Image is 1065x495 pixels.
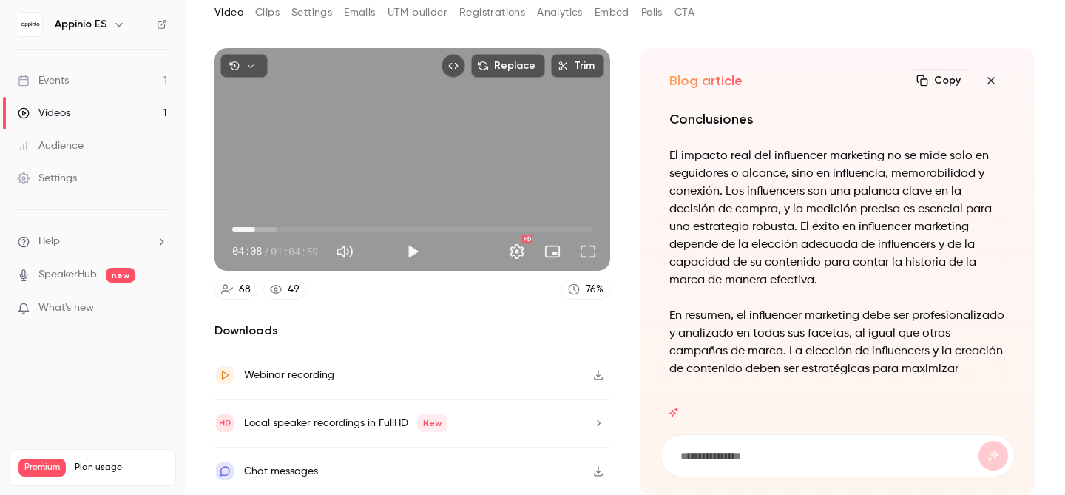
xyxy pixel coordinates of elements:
div: 04:08 [232,243,318,259]
a: 76% [561,280,610,300]
img: Appinio ES [18,13,42,36]
button: Full screen [573,237,603,266]
div: 76 % [586,282,603,297]
div: Local speaker recordings in FullHD [244,414,447,432]
div: Webinar recording [244,366,334,384]
button: UTM builder [388,1,447,24]
button: Polls [641,1,663,24]
div: 68 [239,282,251,297]
a: 49 [263,280,306,300]
button: Settings [502,237,532,266]
button: Copy [910,69,970,92]
p: El impacto real del influencer marketing no se mide solo en seguidores o alcance, sino en influen... [669,147,1006,289]
button: Mute [330,237,359,266]
div: Audience [18,138,84,153]
li: help-dropdown-opener [18,234,167,249]
button: Clips [255,1,280,24]
span: Premium [18,459,66,477]
h2: Blog article [669,72,743,90]
button: Emails [344,1,375,24]
h6: Appinio ES [55,17,107,32]
button: Registrations [459,1,525,24]
span: New [417,414,447,432]
span: Plan usage [75,462,166,474]
div: Events [18,73,69,88]
a: 68 [214,280,257,300]
span: Help [38,234,60,249]
button: Video [214,1,243,24]
div: 49 [288,282,300,297]
h2: Conclusiones [669,109,1006,129]
a: SpeakerHub [38,267,97,283]
button: Replace [471,54,545,78]
div: Settings [18,171,77,186]
h2: Downloads [214,322,610,340]
div: Videos [18,106,70,121]
div: Chat messages [244,462,318,480]
span: new [106,268,135,283]
button: Embed [595,1,629,24]
button: CTA [674,1,694,24]
button: Embed video [442,54,465,78]
button: Settings [291,1,332,24]
div: HD [522,235,532,243]
span: 04:08 [232,243,262,259]
span: / [263,243,269,259]
span: What's new [38,300,94,316]
button: Analytics [537,1,583,24]
button: Trim [551,54,604,78]
button: Play [398,237,427,266]
button: Turn on miniplayer [538,237,567,266]
p: En resumen, el influencer marketing debe ser profesionalizado y analizado en todas sus facetas, a... [669,307,1006,378]
span: 01:04:59 [271,243,318,259]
